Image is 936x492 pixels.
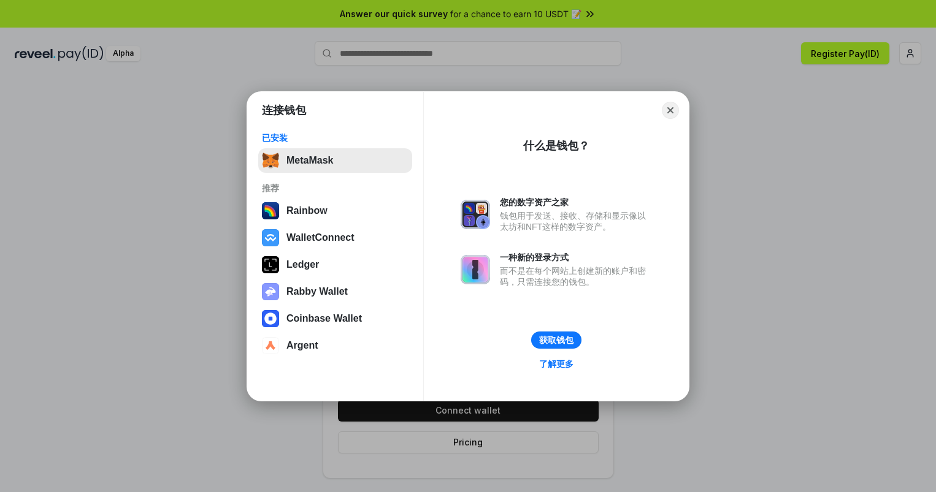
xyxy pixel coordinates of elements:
button: Rainbow [258,199,412,223]
div: 推荐 [262,183,409,194]
div: Rabby Wallet [286,286,348,297]
button: 获取钱包 [531,331,581,349]
div: Ledger [286,259,319,270]
img: svg+xml,%3Csvg%20xmlns%3D%22http%3A%2F%2Fwww.w3.org%2F2000%2Fsvg%22%20fill%3D%22none%22%20viewBox... [461,255,490,284]
div: 您的数字资产之家 [500,197,652,208]
div: MetaMask [286,155,333,166]
div: 已安装 [262,132,409,143]
button: WalletConnect [258,225,412,250]
button: Close [662,102,679,119]
h1: 连接钱包 [262,103,306,118]
div: WalletConnect [286,232,355,243]
button: Rabby Wallet [258,279,412,304]
img: svg+xml,%3Csvg%20width%3D%2228%22%20height%3D%2228%22%20viewBox%3D%220%200%2028%2028%22%20fill%3D... [262,337,279,354]
a: 了解更多 [532,356,581,372]
button: Ledger [258,252,412,277]
button: MetaMask [258,148,412,173]
div: 获取钱包 [539,335,573,346]
img: svg+xml,%3Csvg%20fill%3D%22none%22%20height%3D%2233%22%20viewBox%3D%220%200%2035%2033%22%20width%... [262,152,279,169]
img: svg+xml,%3Csvg%20width%3D%2228%22%20height%3D%2228%22%20viewBox%3D%220%200%2028%2028%22%20fill%3D... [262,229,279,246]
div: Coinbase Wallet [286,313,362,324]
img: svg+xml,%3Csvg%20xmlns%3D%22http%3A%2F%2Fwww.w3.org%2F2000%2Fsvg%22%20width%3D%2228%22%20height%3... [262,256,279,273]
div: 什么是钱包？ [523,138,589,153]
img: svg+xml,%3Csvg%20width%3D%22120%22%20height%3D%22120%22%20viewBox%3D%220%200%20120%20120%22%20fil... [262,202,279,219]
button: Argent [258,333,412,358]
img: svg+xml,%3Csvg%20width%3D%2228%22%20height%3D%2228%22%20viewBox%3D%220%200%2028%2028%22%20fill%3D... [262,310,279,327]
div: Argent [286,340,318,351]
div: 而不是在每个网站上创建新的账户和密码，只需连接您的钱包。 [500,265,652,287]
div: 钱包用于发送、接收、存储和显示像以太坊和NFT这样的数字资产。 [500,210,652,232]
div: 一种新的登录方式 [500,252,652,263]
button: Coinbase Wallet [258,306,412,331]
div: 了解更多 [539,358,573,369]
img: svg+xml,%3Csvg%20xmlns%3D%22http%3A%2F%2Fwww.w3.org%2F2000%2Fsvg%22%20fill%3D%22none%22%20viewBox... [461,200,490,229]
div: Rainbow [286,205,328,216]
img: svg+xml,%3Csvg%20xmlns%3D%22http%3A%2F%2Fwww.w3.org%2F2000%2Fsvg%22%20fill%3D%22none%22%20viewBox... [262,283,279,300]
